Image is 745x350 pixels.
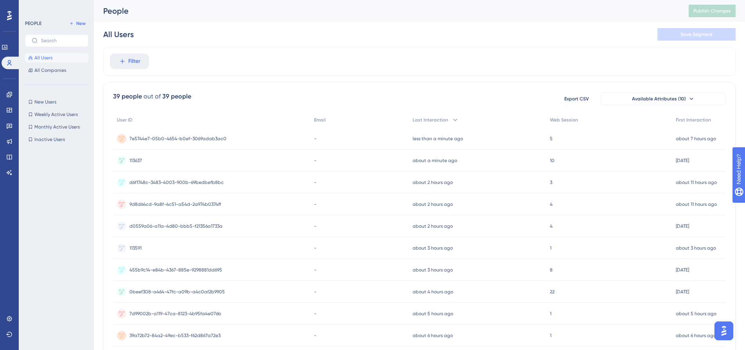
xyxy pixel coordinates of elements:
button: Save Segment [657,28,736,41]
time: about 2 hours ago [413,202,453,207]
span: - [314,157,316,164]
span: First Interaction [676,117,711,123]
time: about 2 hours ago [413,223,453,229]
span: - [314,289,316,295]
span: Publish Changes [693,8,731,14]
time: about a minute ago [413,158,457,163]
span: - [314,332,316,339]
time: about 6 hours ago [413,333,453,338]
span: Inactive Users [34,136,65,143]
span: Weekly Active Users [34,111,78,118]
input: Search [41,38,82,43]
span: Save Segment [680,31,713,37]
span: New Users [34,99,56,105]
span: d6f1748c-3483-4003-900b-69bedbefb8bc [129,179,224,186]
div: People [103,5,669,16]
button: All Companies [25,66,88,75]
span: 455b9c14-e84b-4367-885e-9298881dd695 [129,267,222,273]
span: d0559a06-a11a-4d80-bbb5-f21356a1733a [129,223,223,229]
time: about 2 hours ago [413,180,453,185]
div: 39 people [113,92,142,101]
span: 22 [550,289,555,295]
time: about 11 hours ago [676,180,717,185]
span: 39a72b72-84a2-49ec-b533-f62d867a72e3 [129,332,221,339]
button: Weekly Active Users [25,110,88,119]
span: 1 [550,245,551,251]
span: 1 [550,332,551,339]
time: [DATE] [676,267,689,273]
div: out of [144,92,161,101]
span: 113637 [129,157,142,164]
span: 9d8d64cd-9a8f-4c51-a54d-2a974b0374ff [129,201,221,207]
span: 4 [550,223,553,229]
time: about 3 hours ago [413,267,453,273]
button: New [66,19,88,28]
div: All Users [103,29,134,40]
span: 7e5744e7-05b0-4654-b0ef-3069adab3ac0 [129,136,226,142]
time: about 5 hours ago [413,311,453,316]
span: 1 [550,311,551,317]
time: about 5 hours ago [676,311,716,316]
button: Publish Changes [689,5,736,17]
span: - [314,136,316,142]
span: 10 [550,157,555,164]
button: New Users [25,97,88,107]
time: less than a minute ago [413,136,463,141]
span: 7d99002b-a119-47ca-8123-4b95fa4e076b [129,311,221,317]
time: [DATE] [676,289,689,295]
span: 4 [550,201,553,207]
div: PEOPLE [25,20,41,27]
time: about 4 hours ago [413,289,453,295]
time: about 11 hours ago [676,202,717,207]
span: 8 [550,267,553,273]
span: Email [314,117,326,123]
div: 39 people [162,92,191,101]
span: 3 [550,179,552,186]
button: Inactive Users [25,135,88,144]
iframe: UserGuiding AI Assistant Launcher [712,319,736,343]
span: Filter [128,57,140,66]
span: Export CSV [564,96,589,102]
span: - [314,223,316,229]
span: Web Session [550,117,578,123]
span: New [76,20,86,27]
button: Export CSV [557,93,596,105]
span: Need Help? [18,2,49,11]
button: Filter [110,54,149,69]
span: All Companies [34,67,66,73]
span: 5 [550,136,553,142]
time: about 3 hours ago [413,245,453,251]
button: All Users [25,53,88,62]
button: Monthly Active Users [25,122,88,132]
span: Available Attributes (10) [632,96,686,102]
span: - [314,201,316,207]
span: - [314,311,316,317]
time: [DATE] [676,158,689,163]
span: - [314,245,316,251]
span: User ID [117,117,133,123]
button: Available Attributes (10) [601,93,726,105]
span: 113591 [129,245,142,251]
time: about 7 hours ago [676,136,716,141]
time: [DATE] [676,223,689,229]
span: All Users [34,55,52,61]
time: about 6 hours ago [676,333,716,338]
span: - [314,267,316,273]
span: Last Interaction [413,117,448,123]
time: about 3 hours ago [676,245,716,251]
span: - [314,179,316,186]
span: Monthly Active Users [34,124,80,130]
span: 0beef308-a464-47fc-a09b-a4c0af2b9905 [129,289,225,295]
